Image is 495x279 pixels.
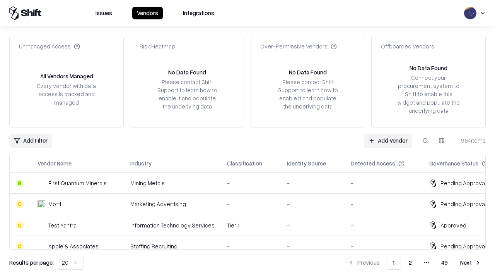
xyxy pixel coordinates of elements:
div: Offboarded Vendors [381,42,434,50]
button: Integrations [178,7,219,19]
div: 964 items [455,136,486,145]
div: - [227,179,275,187]
div: Every vendor with data access is tracked and managed [34,82,99,106]
div: Information Technology Services [130,221,215,229]
div: Vendor Name [38,159,72,167]
div: - [287,179,338,187]
div: Please contact Shift Support to learn how to enable it and populate the underlying data [155,78,219,111]
div: Pending Approval [440,200,486,208]
div: - [227,242,275,250]
div: C [16,221,24,229]
p: Results per page: [9,258,54,267]
div: Mining Metals [130,179,215,187]
div: Over-Permissive Vendors [260,42,337,50]
div: C [16,242,24,250]
div: - [351,200,417,208]
div: No Data Found [410,64,447,72]
div: Pending Approval [440,179,486,187]
button: 49 [435,256,454,270]
button: Next [456,256,486,270]
div: Industry [130,159,152,167]
div: - [227,200,275,208]
div: No Data Found [289,68,327,76]
div: - [351,221,417,229]
div: Motti [48,200,61,208]
button: Add Filter [9,134,52,148]
div: Test Yantra [48,221,77,229]
div: - [287,221,338,229]
div: Pending Approval [440,242,486,250]
div: Tier 1 [227,221,275,229]
div: Marketing Advertising [130,200,215,208]
button: Vendors [132,7,163,19]
div: Identity Source [287,159,326,167]
button: 1 [386,256,401,270]
button: 2 [403,256,418,270]
div: All Vendors Managed [40,72,93,80]
img: First Quantum Minerals [38,179,45,187]
div: Staffing Recruiting [130,242,215,250]
div: Detected Access [351,159,395,167]
div: Risk Heatmap [140,42,175,50]
div: Approved [440,221,466,229]
div: - [287,200,338,208]
div: - [351,179,417,187]
a: Add Vendor [364,134,412,148]
div: - [287,242,338,250]
img: Test Yantra [38,221,45,229]
img: Apple & Associates [38,242,45,250]
div: Apple & Associates [48,242,99,250]
div: C [16,200,24,208]
nav: pagination [343,256,486,270]
div: First Quantum Minerals [48,179,107,187]
div: No Data Found [168,68,206,76]
div: - [351,242,417,250]
div: Classification [227,159,262,167]
div: Governance Status [429,159,479,167]
button: Issues [91,7,117,19]
div: Please contact Shift Support to learn how to enable it and populate the underlying data [276,78,340,111]
div: Unmanaged Access [19,42,80,50]
img: Motti [38,200,45,208]
div: Connect your procurement system to Shift to enable this widget and populate the underlying data [396,74,461,115]
div: B [16,179,24,187]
